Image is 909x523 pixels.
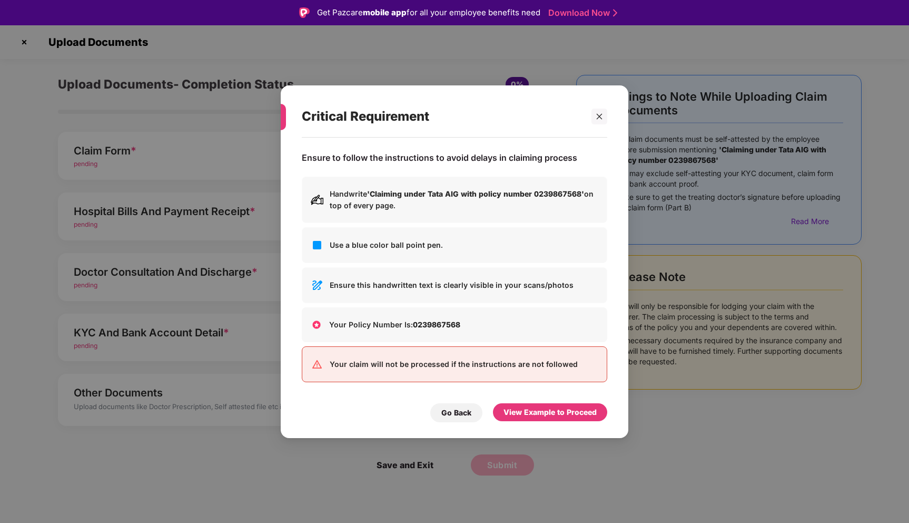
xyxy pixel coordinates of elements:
p: Ensure to follow the instructions to avoid delays in claiming process [302,152,577,163]
p: Handwrite on top of every page. [330,188,598,211]
a: Download Now [548,7,614,18]
div: View Example to Proceed [503,406,597,418]
p: Ensure this handwritten text is clearly visible in your scans/photos [330,279,598,290]
img: Stroke [613,7,617,18]
p: Use a blue color ball point pen. [330,239,598,250]
div: Get Pazcare for all your employee benefits need [317,6,540,19]
img: svg+xml;base64,PHN2ZyB3aWR0aD0iMjQiIGhlaWdodD0iMjQiIHZpZXdCb3g9IjAgMCAyNCAyNCIgZmlsbD0ibm9uZSIgeG... [311,238,323,251]
div: Critical Requirement [302,96,582,137]
img: svg+xml;base64,PHN2ZyB3aWR0aD0iMjAiIGhlaWdodD0iMjAiIHZpZXdCb3g9IjAgMCAyMCAyMCIgZmlsbD0ibm9uZSIgeG... [311,193,323,206]
img: svg+xml;base64,PHN2ZyB3aWR0aD0iMjQiIGhlaWdodD0iMjQiIHZpZXdCb3g9IjAgMCAyNCAyNCIgZmlsbD0ibm9uZSIgeG... [311,278,323,291]
b: 'Claiming under Tata AIG with policy number 0239867568' [367,189,584,198]
div: Go Back [441,406,471,418]
span: close [596,112,603,120]
img: Logo [299,7,310,18]
p: Your claim will not be processed if the instructions are not followed [330,358,598,370]
img: +cAAAAASUVORK5CYII= [310,318,323,331]
img: svg+xml;base64,PHN2ZyB3aWR0aD0iMjQiIGhlaWdodD0iMjQiIHZpZXdCb3g9IjAgMCAyNCAyNCIgZmlsbD0ibm9uZSIgeG... [311,357,323,370]
b: 0239867568 [413,319,460,328]
p: Your Policy Number Is: [329,318,599,330]
strong: mobile app [363,7,407,17]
